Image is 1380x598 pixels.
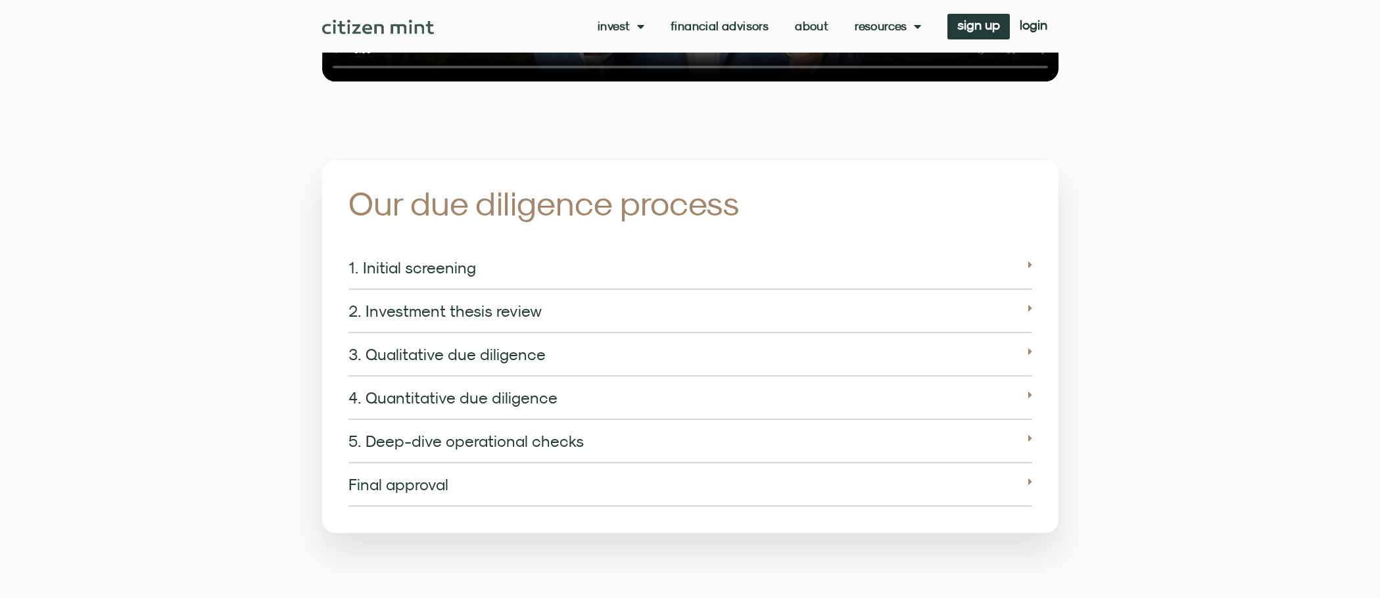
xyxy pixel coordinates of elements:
a: sign up [947,14,1010,39]
div: 5. Deep-dive operational checks [348,420,1032,463]
a: 4. Quantitative due diligence [348,388,558,407]
div: 1. Initial screening [348,246,1032,290]
a: 2. Investment thesis review [348,302,542,320]
a: 5. Deep-dive operational checks [348,432,584,450]
span: login [1020,20,1047,30]
a: About [795,20,828,33]
nav: Menu [598,20,921,33]
a: Final approval [348,475,448,494]
a: 1. Initial screening [348,258,476,277]
div: 4. Quantitative due diligence [348,377,1032,420]
a: Resources [855,20,921,33]
span: sign up [957,20,1000,30]
div: 3. Qualitative due diligence [348,333,1032,377]
a: login [1010,14,1057,39]
a: Invest [598,20,644,33]
img: Citizen Mint [322,20,435,34]
a: 3. Qualitative due diligence [348,345,546,363]
div: Final approval [348,463,1032,507]
h2: Our due diligence process [348,187,819,220]
a: Financial Advisors [671,20,769,33]
div: 2. Investment thesis review [348,290,1032,333]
